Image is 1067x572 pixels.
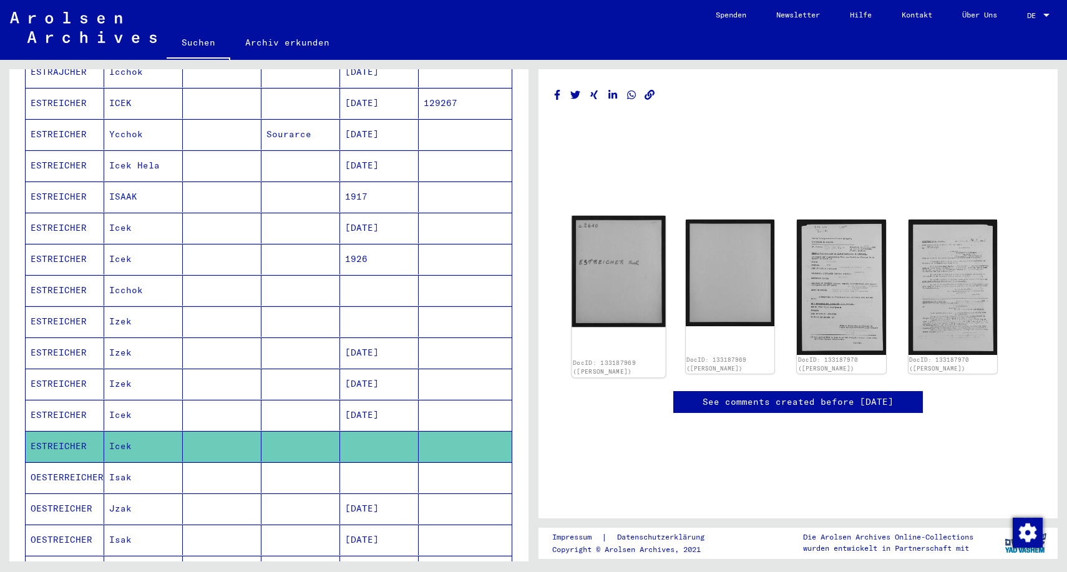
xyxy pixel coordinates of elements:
[340,57,419,87] mat-cell: [DATE]
[26,462,104,493] mat-cell: OESTERREICHER
[340,525,419,555] mat-cell: [DATE]
[104,431,183,462] mat-cell: Icek
[26,337,104,368] mat-cell: ESTREICHER
[909,220,998,354] img: 002.jpg
[340,119,419,150] mat-cell: [DATE]
[552,544,719,555] p: Copyright © Arolsen Archives, 2021
[1013,518,1043,548] img: Zustimmung ändern
[340,88,419,119] mat-cell: [DATE]
[26,150,104,181] mat-cell: ESTREICHER
[572,216,665,327] img: 001.jpg
[1002,527,1049,558] img: yv_logo.png
[803,543,973,554] p: wurden entwickelt in Partnerschaft mit
[26,213,104,243] mat-cell: ESTREICHER
[340,400,419,430] mat-cell: [DATE]
[340,182,419,212] mat-cell: 1917
[1027,11,1041,20] span: DE
[104,213,183,243] mat-cell: Icek
[104,369,183,399] mat-cell: Izek
[686,356,746,372] a: DocID: 133187969 ([PERSON_NAME])
[643,87,656,103] button: Copy link
[26,306,104,337] mat-cell: ESTREICHER
[340,493,419,524] mat-cell: [DATE]
[104,525,183,555] mat-cell: Isak
[26,244,104,274] mat-cell: ESTREICHER
[26,275,104,306] mat-cell: ESTREICHER
[686,220,775,326] img: 002.jpg
[261,119,340,150] mat-cell: Sourarce
[588,87,601,103] button: Share on Xing
[104,119,183,150] mat-cell: Ycchok
[104,57,183,87] mat-cell: Icchok
[26,182,104,212] mat-cell: ESTREICHER
[569,87,582,103] button: Share on Twitter
[104,306,183,337] mat-cell: Izek
[104,275,183,306] mat-cell: Icchok
[552,531,719,544] div: |
[104,88,183,119] mat-cell: ICEK
[104,493,183,524] mat-cell: Jzak
[797,220,886,354] img: 001.jpg
[419,88,512,119] mat-cell: 129267
[104,182,183,212] mat-cell: ISAAK
[552,531,602,544] a: Impressum
[10,12,157,43] img: Arolsen_neg.svg
[104,337,183,368] mat-cell: Izek
[26,88,104,119] mat-cell: ESTREICHER
[26,525,104,555] mat-cell: OESTREICHER
[340,369,419,399] mat-cell: [DATE]
[167,27,230,60] a: Suchen
[104,150,183,181] mat-cell: Icek Hela
[340,337,419,368] mat-cell: [DATE]
[803,531,973,543] p: Die Arolsen Archives Online-Collections
[230,27,344,57] a: Archiv erkunden
[625,87,638,103] button: Share on WhatsApp
[573,359,636,376] a: DocID: 133187969 ([PERSON_NAME])
[607,531,719,544] a: Datenschutzerklärung
[26,57,104,87] mat-cell: ESTRAJCHER
[703,395,894,409] a: See comments created before [DATE]
[104,244,183,274] mat-cell: Icek
[26,493,104,524] mat-cell: OESTREICHER
[26,119,104,150] mat-cell: ESTREICHER
[26,369,104,399] mat-cell: ESTREICHER
[104,400,183,430] mat-cell: Icek
[340,244,419,274] mat-cell: 1926
[551,87,564,103] button: Share on Facebook
[26,400,104,430] mat-cell: ESTREICHER
[607,87,620,103] button: Share on LinkedIn
[340,213,419,243] mat-cell: [DATE]
[798,356,858,372] a: DocID: 133187970 ([PERSON_NAME])
[104,462,183,493] mat-cell: Isak
[26,431,104,462] mat-cell: ESTREICHER
[909,356,969,372] a: DocID: 133187970 ([PERSON_NAME])
[340,150,419,181] mat-cell: [DATE]
[1012,517,1042,547] div: Zustimmung ändern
